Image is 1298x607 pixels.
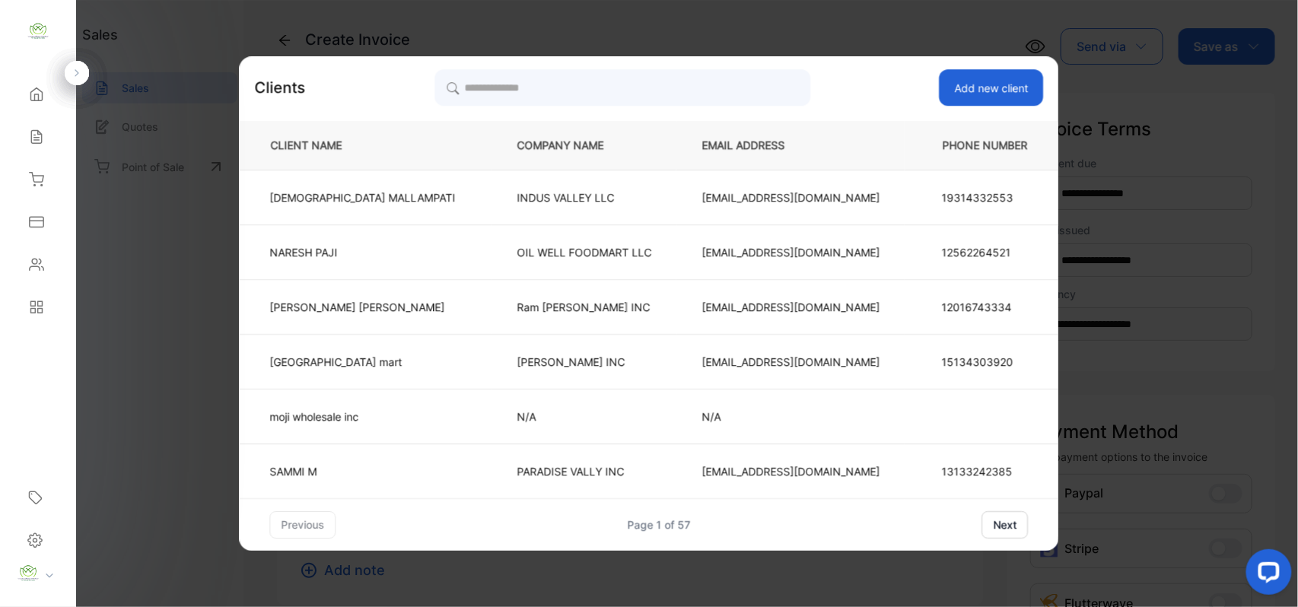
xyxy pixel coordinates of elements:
[702,463,880,479] p: [EMAIL_ADDRESS][DOMAIN_NAME]
[702,189,880,205] p: [EMAIL_ADDRESS][DOMAIN_NAME]
[517,463,652,479] p: PARADISE VALLY INC
[270,511,336,539] button: previous
[270,299,456,315] p: [PERSON_NAME] [PERSON_NAME]
[942,354,1029,370] p: 15134303920
[702,299,880,315] p: [EMAIL_ADDRESS][DOMAIN_NAME]
[270,244,456,260] p: NARESH PAJI
[27,20,49,43] img: logo
[270,354,456,370] p: [GEOGRAPHIC_DATA] mart
[702,354,880,370] p: [EMAIL_ADDRESS][DOMAIN_NAME]
[517,354,652,370] p: [PERSON_NAME] INC
[702,408,880,424] p: N/A
[1234,543,1298,607] iframe: LiveChat chat widget
[517,408,652,424] p: N/A
[702,244,880,260] p: [EMAIL_ADDRESS][DOMAIN_NAME]
[270,189,456,205] p: [DEMOGRAPHIC_DATA] MALLAMPATI
[931,138,1034,154] p: PHONE NUMBER
[702,138,880,154] p: EMAIL ADDRESS
[942,244,1029,260] p: 12562264521
[628,516,691,532] div: Page 1 of 57
[270,408,456,424] p: moji wholesale inc
[265,138,467,154] p: CLIENT NAME
[517,244,652,260] p: OIL WELL FOODMART LLC
[517,189,652,205] p: INDUS VALLEY LLC
[942,189,1029,205] p: 19314332553
[942,299,1029,315] p: 12016743334
[255,76,306,99] p: Clients
[517,299,652,315] p: Ram [PERSON_NAME] INC
[17,562,40,585] img: profile
[517,138,652,154] p: COMPANY NAME
[942,463,1029,479] p: 13133242385
[940,69,1044,106] button: Add new client
[982,511,1029,539] button: next
[270,463,456,479] p: SAMMI M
